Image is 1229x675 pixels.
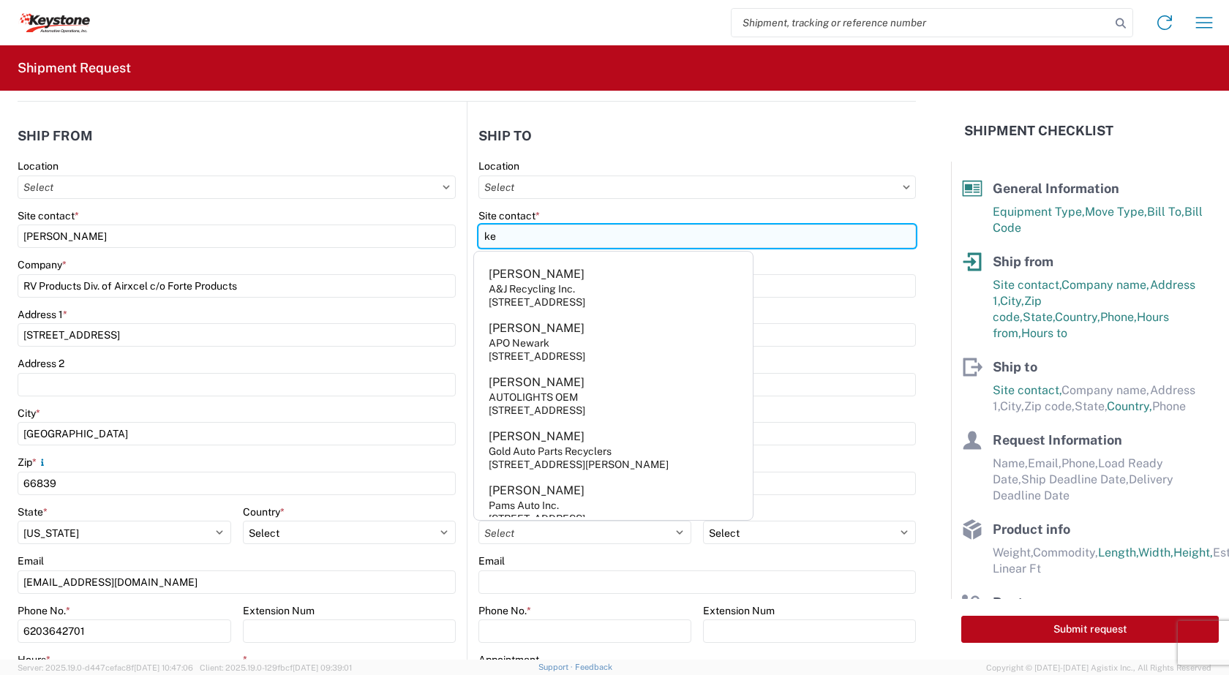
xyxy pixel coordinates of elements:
[489,295,585,309] div: [STREET_ADDRESS]
[1028,456,1061,470] span: Email,
[478,554,505,567] label: Email
[489,499,559,512] div: Pams Auto Inc.
[478,159,519,173] label: Location
[1147,205,1184,219] span: Bill To,
[1138,546,1173,559] span: Width,
[1098,546,1138,559] span: Length,
[489,429,585,445] div: [PERSON_NAME]
[538,663,575,671] a: Support
[18,59,131,77] h2: Shipment Request
[489,445,612,458] div: Gold Auto Parts Recyclers
[993,383,1061,397] span: Site contact,
[18,554,44,567] label: Email
[478,176,916,199] input: Select
[1024,399,1075,413] span: Zip code,
[18,159,59,173] label: Location
[993,254,1053,269] span: Ship from
[18,209,79,222] label: Site contact
[489,483,585,499] div: [PERSON_NAME]
[478,209,540,222] label: Site contact
[489,458,669,471] div: [STREET_ADDRESS][PERSON_NAME]
[489,266,585,282] div: [PERSON_NAME]
[18,407,40,420] label: City
[243,505,285,518] label: Country
[18,663,193,672] span: Server: 2025.19.0-d447cefac8f
[478,129,532,143] h2: Ship to
[18,176,456,199] input: Select
[1100,310,1137,324] span: Phone,
[732,9,1110,37] input: Shipment, tracking or reference number
[1085,205,1147,219] span: Move Type,
[293,663,352,672] span: [DATE] 09:39:01
[1021,326,1067,340] span: Hours to
[993,595,1031,610] span: Route
[993,205,1085,219] span: Equipment Type,
[200,663,352,672] span: Client: 2025.19.0-129fbcf
[18,505,48,518] label: State
[993,456,1028,470] span: Name,
[964,122,1113,140] h2: Shipment Checklist
[1075,399,1107,413] span: State,
[986,661,1211,674] span: Copyright © [DATE]-[DATE] Agistix Inc., All Rights Reserved
[478,604,531,617] label: Phone No.
[1061,456,1098,470] span: Phone,
[1061,383,1150,397] span: Company name,
[1000,399,1024,413] span: City,
[993,432,1122,448] span: Request Information
[18,308,67,321] label: Address 1
[1000,294,1024,308] span: City,
[703,604,775,617] label: Extension Num
[993,546,1033,559] span: Weight,
[993,359,1037,374] span: Ship to
[243,604,315,617] label: Extension Num
[1173,546,1213,559] span: Height,
[18,653,50,666] label: Hours
[478,653,539,666] label: Appointment
[1023,310,1055,324] span: State,
[1107,399,1152,413] span: Country,
[993,278,1061,292] span: Site contact,
[1061,278,1150,292] span: Company name,
[134,663,193,672] span: [DATE] 10:47:06
[18,357,64,370] label: Address 2
[18,604,70,617] label: Phone No.
[489,282,575,295] div: A&J Recycling Inc.
[18,456,48,469] label: Zip
[1055,310,1100,324] span: Country,
[489,336,549,350] div: APO Newark
[489,512,585,525] div: [STREET_ADDRESS]
[489,391,578,404] div: AUTOLIGHTS OEM
[18,258,67,271] label: Company
[1152,399,1186,413] span: Phone
[489,404,585,417] div: [STREET_ADDRESS]
[961,616,1219,643] button: Submit request
[489,320,585,336] div: [PERSON_NAME]
[18,129,93,143] h2: Ship from
[1033,546,1098,559] span: Commodity,
[1021,472,1129,486] span: Ship Deadline Date,
[489,350,585,363] div: [STREET_ADDRESS]
[489,374,585,391] div: [PERSON_NAME]
[575,663,612,671] a: Feedback
[993,521,1070,537] span: Product info
[993,181,1119,196] span: General Information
